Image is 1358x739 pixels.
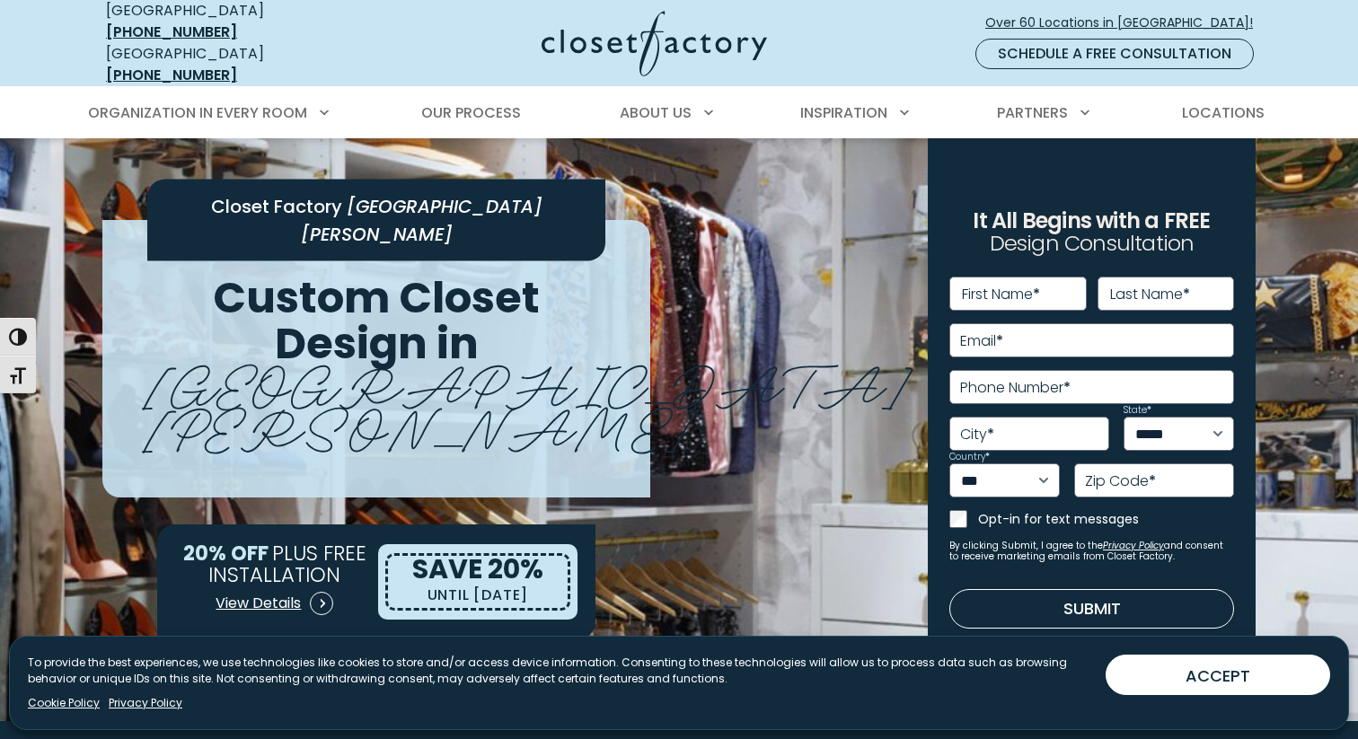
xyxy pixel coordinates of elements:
[975,39,1254,69] a: Schedule a Free Consultation
[211,194,342,219] span: Closet Factory
[1103,539,1164,552] a: Privacy Policy
[208,539,366,589] span: PLUS FREE INSTALLATION
[1106,655,1330,695] button: ACCEPT
[1124,406,1151,415] label: State
[88,102,307,123] span: Organization in Every Room
[962,287,1040,302] label: First Name
[301,194,542,247] span: [GEOGRAPHIC_DATA][PERSON_NAME]
[949,541,1234,562] small: By clicking Submit, I agree to the and consent to receive marketing emails from Closet Factory.
[997,102,1068,123] span: Partners
[620,102,692,123] span: About Us
[28,695,100,711] a: Cookie Policy
[215,585,334,621] a: View Details
[985,13,1267,32] span: Over 60 Locations in [GEOGRAPHIC_DATA]!
[75,88,1283,138] nav: Primary Menu
[1110,287,1190,302] label: Last Name
[984,7,1268,39] a: Over 60 Locations in [GEOGRAPHIC_DATA]!
[990,229,1195,259] span: Design Consultation
[412,550,543,588] span: SAVE 20%
[1085,474,1156,488] label: Zip Code
[960,381,1071,395] label: Phone Number
[960,334,1003,348] label: Email
[949,589,1234,629] button: Submit
[183,539,269,567] span: 20% OFF
[960,427,994,442] label: City
[949,453,990,462] label: Country
[542,11,767,76] img: Closet Factory Logo
[28,655,1091,687] p: To provide the best experiences, we use technologies like cookies to store and/or access device i...
[428,583,529,608] p: UNTIL [DATE]
[1182,102,1265,123] span: Locations
[106,22,237,42] a: [PHONE_NUMBER]
[978,510,1234,528] label: Opt-in for text messages
[800,102,887,123] span: Inspiration
[106,65,237,85] a: [PHONE_NUMBER]
[144,339,912,464] span: [GEOGRAPHIC_DATA][PERSON_NAME]
[973,206,1210,235] span: It All Begins with a FREE
[216,593,301,614] span: View Details
[421,102,521,123] span: Our Process
[109,695,182,711] a: Privacy Policy
[213,268,540,374] span: Custom Closet Design in
[106,43,366,86] div: [GEOGRAPHIC_DATA]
